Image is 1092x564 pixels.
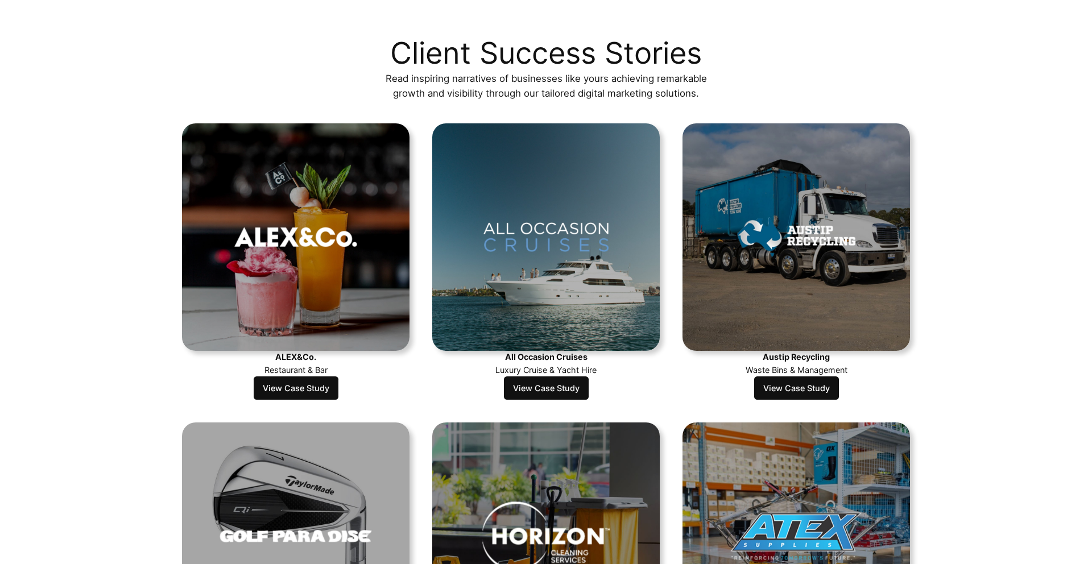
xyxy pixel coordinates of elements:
a: View Case Study [754,376,839,400]
strong: Austip Recycling [763,352,830,362]
strong: ALEX&Co. [275,352,316,362]
p: Read inspiring narratives of businesses like yours achieving remarkable growth and visibility thr... [370,71,722,101]
p: Waste Bins & Management [746,364,847,376]
a: View Case Study [254,376,338,400]
a: View Case Study [504,376,589,400]
p: Luxury Cruise & Yacht Hire [495,364,597,376]
p: Restaurant & Bar [264,364,328,376]
h2: Client Success Stories [390,35,702,71]
strong: All Occasion Cruises [505,352,588,362]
